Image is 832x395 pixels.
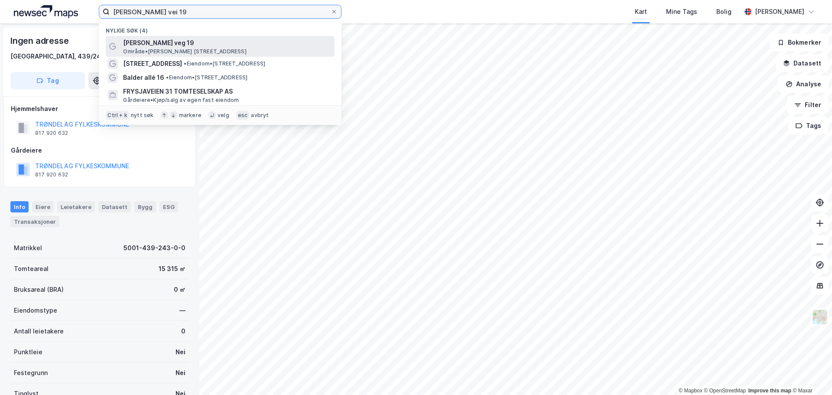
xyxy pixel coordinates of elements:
[166,74,247,81] span: Eiendom • [STREET_ADDRESS]
[131,112,154,119] div: nytt søk
[10,34,70,48] div: Ingen adresse
[184,60,186,67] span: •
[14,368,48,378] div: Festegrunn
[704,388,746,394] a: OpenStreetMap
[184,60,265,67] span: Eiendom • [STREET_ADDRESS]
[716,7,731,17] div: Bolig
[106,111,129,120] div: Ctrl + k
[123,86,331,97] span: FRYSJAVEIEN 31 TOMTESELSKAP AS
[251,112,269,119] div: avbryt
[57,201,95,212] div: Leietakere
[123,48,246,55] span: Område • [PERSON_NAME] [STREET_ADDRESS]
[166,74,169,81] span: •
[755,7,804,17] div: [PERSON_NAME]
[14,264,49,274] div: Tomteareal
[99,20,341,36] div: Nylige søk (4)
[14,5,78,18] img: logo.a4113a55bc3d86da70a041830d287a7e.svg
[788,117,829,134] button: Tags
[635,7,647,17] div: Kart
[748,388,791,394] a: Improve this map
[181,326,185,336] div: 0
[14,284,64,295] div: Bruksareal (BRA)
[236,111,250,120] div: esc
[98,201,131,212] div: Datasett
[14,305,57,316] div: Eiendomstype
[679,388,702,394] a: Mapbox
[159,264,185,274] div: 15 315 ㎡
[10,51,105,62] div: [GEOGRAPHIC_DATA], 439/243
[14,243,42,253] div: Matrikkel
[134,201,156,212] div: Bygg
[14,347,42,357] div: Punktleie
[175,347,185,357] div: Nei
[666,7,697,17] div: Mine Tags
[174,284,185,295] div: 0 ㎡
[123,243,185,253] div: 5001-439-243-0-0
[789,353,832,395] iframe: Chat Widget
[175,368,185,378] div: Nei
[787,96,829,114] button: Filter
[123,97,239,104] span: Gårdeiere • Kjøp/salg av egen fast eiendom
[123,72,164,83] span: Balder allé 16
[10,72,85,89] button: Tag
[14,326,64,336] div: Antall leietakere
[10,216,59,227] div: Transaksjoner
[179,112,201,119] div: markere
[770,34,829,51] button: Bokmerker
[11,104,188,114] div: Hjemmelshaver
[778,75,829,93] button: Analyse
[123,38,331,48] span: [PERSON_NAME] veg 19
[218,112,229,119] div: velg
[11,145,188,156] div: Gårdeiere
[32,201,54,212] div: Eiere
[159,201,178,212] div: ESG
[35,130,68,137] div: 817 920 632
[110,5,331,18] input: Søk på adresse, matrikkel, gårdeiere, leietakere eller personer
[789,353,832,395] div: Kontrollprogram for chat
[35,171,68,178] div: 817 920 632
[812,309,828,325] img: Z
[123,59,182,69] span: [STREET_ADDRESS]
[776,55,829,72] button: Datasett
[179,305,185,316] div: —
[10,201,29,212] div: Info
